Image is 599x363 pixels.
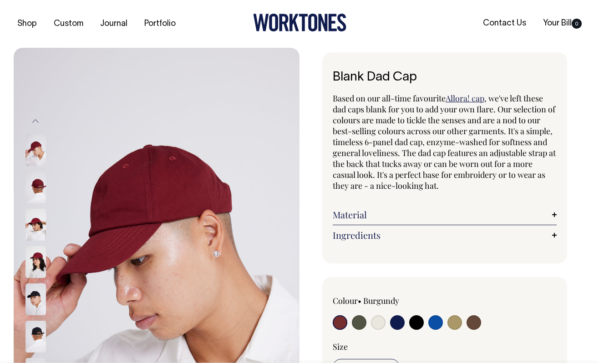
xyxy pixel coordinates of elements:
img: black [25,283,46,315]
span: , we've left these dad caps blank for you to add your own flare. Our selection of colours are mad... [333,93,556,191]
img: burgundy [25,171,46,203]
label: Burgundy [363,295,399,306]
a: Allora! cap [446,93,484,104]
div: Colour [333,295,422,306]
a: Custom [50,16,87,31]
img: burgundy [25,134,46,166]
span: • [358,295,361,306]
span: Based on our all-time favourite [333,93,446,104]
div: Size [333,341,557,352]
a: Portfolio [141,16,179,31]
a: Material [333,209,557,220]
h1: Blank Dad Cap [333,71,557,85]
span: 0 [572,19,582,29]
button: Previous [29,111,42,131]
a: Shop [14,16,41,31]
img: burgundy [25,209,46,241]
img: black [25,321,46,353]
a: Ingredients [333,230,557,241]
a: Contact Us [479,16,530,31]
a: Your Bill0 [539,16,585,31]
img: burgundy [25,246,46,278]
a: Journal [96,16,131,31]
